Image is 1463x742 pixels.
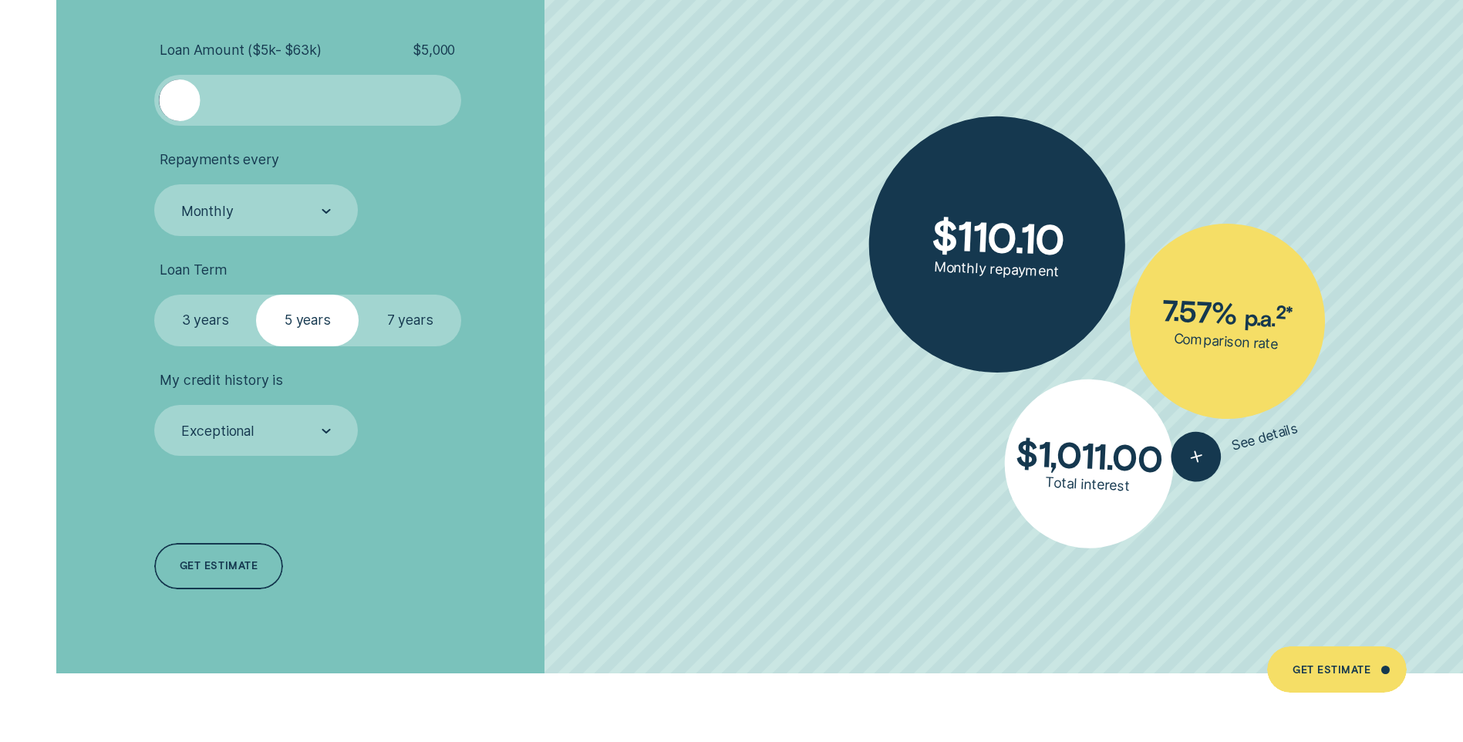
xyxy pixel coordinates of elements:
[160,372,282,389] span: My credit history is
[413,42,455,59] span: $ 5,000
[154,543,284,589] a: Get estimate
[1165,403,1305,487] button: See details
[256,295,359,346] label: 5 years
[154,295,257,346] label: 3 years
[181,423,255,440] div: Exceptional
[359,295,461,346] label: 7 years
[160,261,227,278] span: Loan Term
[160,151,278,168] span: Repayments every
[1267,646,1407,693] a: Get Estimate
[181,203,234,220] div: Monthly
[1230,420,1300,454] span: See details
[160,42,321,59] span: Loan Amount ( $5k - $63k )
